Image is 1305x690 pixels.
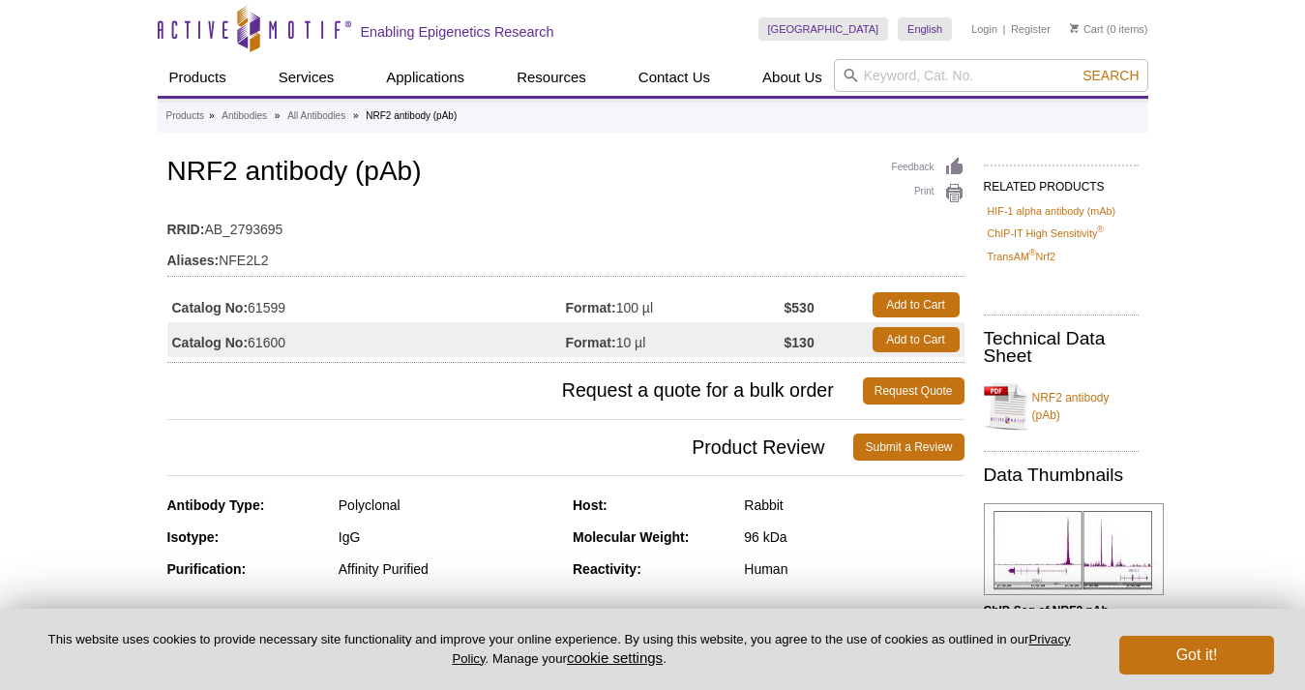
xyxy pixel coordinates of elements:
[167,561,247,577] strong: Purification:
[339,560,558,578] div: Affinity Purified
[566,322,785,357] td: 10 µl
[984,165,1139,199] h2: RELATED PRODUCTS
[751,59,834,96] a: About Us
[984,466,1139,484] h2: Data Thumbnails
[834,59,1148,92] input: Keyword, Cat. No.
[573,561,641,577] strong: Reactivity:
[222,107,267,125] a: Antibodies
[744,496,964,514] div: Rabbit
[573,497,608,513] strong: Host:
[566,299,616,316] strong: Format:
[1083,68,1139,83] span: Search
[971,22,997,36] a: Login
[1070,23,1079,33] img: Your Cart
[1077,67,1144,84] button: Search
[167,287,566,322] td: 61599
[287,107,345,125] a: All Antibodies
[1011,22,1051,36] a: Register
[984,602,1139,654] p: (Click image to enlarge and see details.)
[1119,636,1274,675] button: Got it!
[166,107,204,125] a: Products
[758,17,889,41] a: [GEOGRAPHIC_DATA]
[1003,17,1006,41] li: |
[1029,248,1036,257] sup: ®
[785,299,815,316] strong: $530
[158,59,238,96] a: Products
[31,631,1087,668] p: This website uses cookies to provide necessary site functionality and improve your online experie...
[744,528,964,546] div: 96 kDa
[339,496,558,514] div: Polyclonal
[984,503,1164,595] img: NRF2 antibody (pAb) tested by ChIP-Seq.
[167,240,964,271] td: NFE2L2
[984,604,1112,617] b: ChIP-Seq of NRF2 pAb.
[1070,17,1148,41] li: (0 items)
[573,529,689,545] strong: Molecular Weight:
[172,299,249,316] strong: Catalog No:
[863,377,964,405] a: Request Quote
[1097,225,1104,235] sup: ®
[361,23,554,41] h2: Enabling Epigenetics Research
[1070,22,1104,36] a: Cart
[167,157,964,190] h1: NRF2 antibody (pAb)
[873,292,960,317] a: Add to Cart
[627,59,722,96] a: Contact Us
[172,334,249,351] strong: Catalog No:
[744,560,964,578] div: Human
[892,183,964,204] a: Print
[988,202,1116,220] a: HIF-1 alpha antibody (mAb)
[167,209,964,240] td: AB_2793695
[505,59,598,96] a: Resources
[209,110,215,121] li: »
[566,287,785,322] td: 100 µl
[167,322,566,357] td: 61600
[366,110,457,121] li: NRF2 antibody (pAb)
[167,497,265,513] strong: Antibody Type:
[275,110,281,121] li: »
[898,17,952,41] a: English
[873,327,960,352] a: Add to Cart
[267,59,346,96] a: Services
[374,59,476,96] a: Applications
[566,334,616,351] strong: Format:
[167,377,863,405] span: Request a quote for a bulk order
[353,110,359,121] li: »
[984,377,1139,435] a: NRF2 antibody (pAb)
[892,157,964,178] a: Feedback
[853,434,964,461] a: Submit a Review
[988,225,1104,242] a: ChIP-IT High Sensitivity®
[988,248,1055,265] a: TransAM®Nrf2
[167,434,854,461] span: Product Review
[167,252,220,269] strong: Aliases:
[567,649,663,666] button: cookie settings
[452,632,1070,665] a: Privacy Policy
[167,529,220,545] strong: Isotype:
[785,334,815,351] strong: $130
[339,528,558,546] div: IgG
[167,221,205,238] strong: RRID:
[984,330,1139,365] h2: Technical Data Sheet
